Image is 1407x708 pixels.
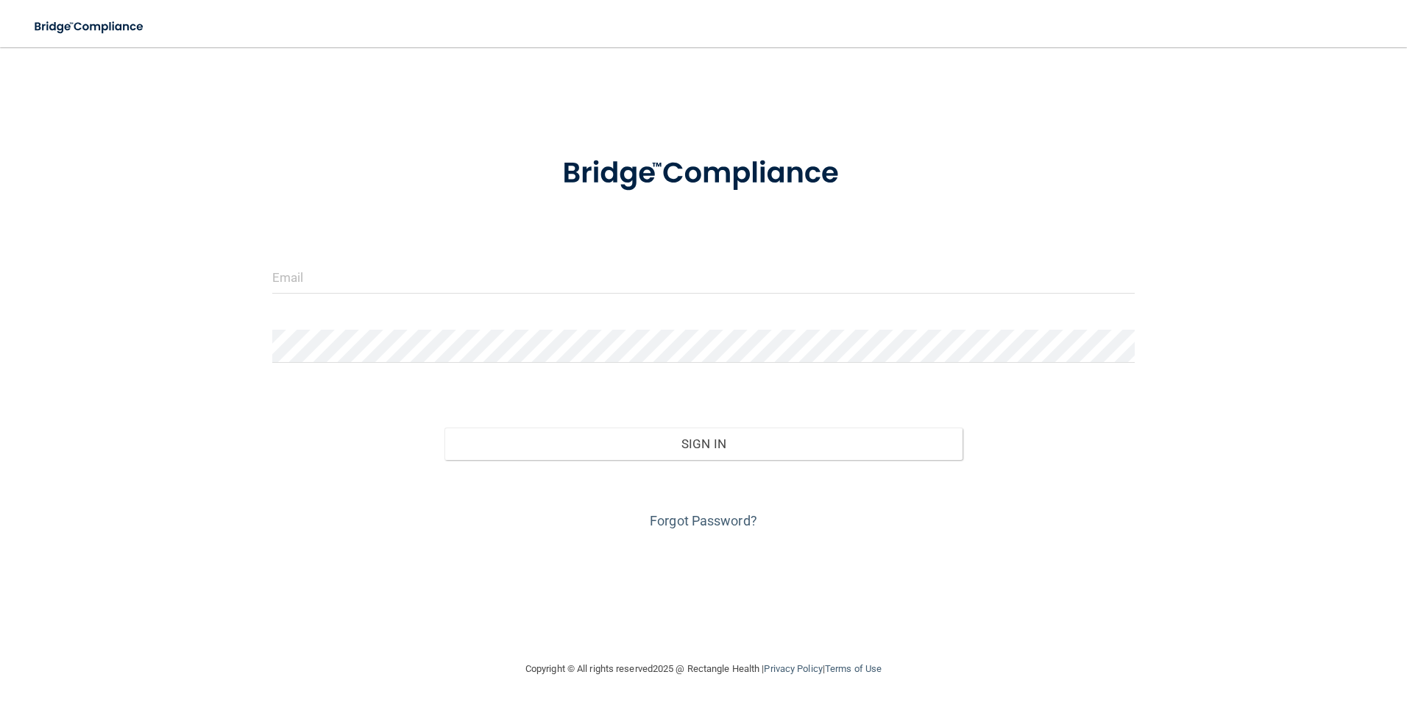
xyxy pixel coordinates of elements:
input: Email [272,261,1135,294]
a: Terms of Use [825,663,882,674]
img: bridge_compliance_login_screen.278c3ca4.svg [22,12,157,42]
button: Sign In [444,428,963,460]
img: bridge_compliance_login_screen.278c3ca4.svg [532,135,875,212]
a: Privacy Policy [764,663,822,674]
div: Copyright © All rights reserved 2025 @ Rectangle Health | | [435,645,972,693]
a: Forgot Password? [650,513,757,528]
